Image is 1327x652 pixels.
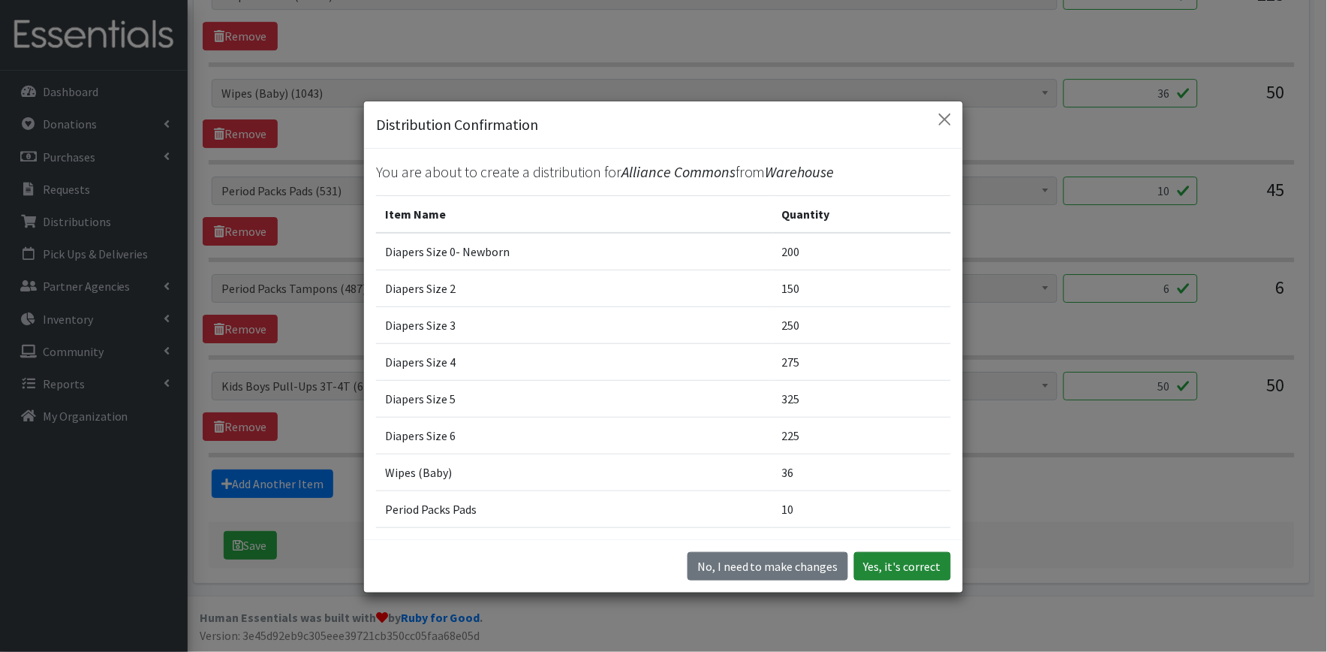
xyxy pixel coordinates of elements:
th: Item Name [376,195,773,233]
td: Period Packs Pads [376,491,773,527]
span: Warehouse [766,162,835,181]
td: 150 [773,270,951,306]
th: Quantity [773,195,951,233]
td: 36 [773,454,951,491]
button: Close [933,107,957,131]
button: No I need to make changes [688,552,848,581]
td: 200 [773,233,951,270]
td: 6 [773,527,951,564]
td: 10 [773,491,951,527]
td: Diapers Size 6 [376,417,773,454]
p: You are about to create a distribution for from [376,161,951,183]
td: 325 [773,380,951,417]
span: Alliance Commons [621,162,736,181]
h5: Distribution Confirmation [376,113,538,136]
td: Diapers Size 0- Newborn [376,233,773,270]
button: Yes, it's correct [854,552,951,581]
td: Diapers Size 4 [376,343,773,380]
td: Period Packs Tampons [376,527,773,564]
td: Diapers Size 5 [376,380,773,417]
td: 275 [773,343,951,380]
td: Diapers Size 3 [376,306,773,343]
td: Wipes (Baby) [376,454,773,491]
td: Diapers Size 2 [376,270,773,306]
td: 225 [773,417,951,454]
td: 250 [773,306,951,343]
